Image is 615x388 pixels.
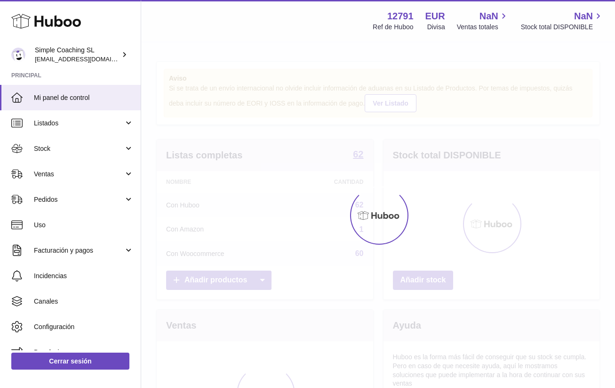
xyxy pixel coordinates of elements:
[11,353,129,370] a: Cerrar sesión
[427,23,445,32] div: Divisa
[34,144,124,153] span: Stock
[387,10,414,23] strong: 12791
[34,297,134,306] span: Canales
[11,48,25,62] img: info@simplecoaching.es
[479,10,498,23] span: NaN
[574,10,593,23] span: NaN
[521,23,604,32] span: Stock total DISPONIBLE
[34,272,134,281] span: Incidencias
[457,23,509,32] span: Ventas totales
[34,322,134,331] span: Configuración
[34,221,134,230] span: Uso
[34,246,124,255] span: Facturación y pagos
[34,195,124,204] span: Pedidos
[35,55,138,63] span: [EMAIL_ADDRESS][DOMAIN_NAME]
[34,348,134,357] span: Devoluciones
[35,46,120,64] div: Simple Coaching SL
[34,170,124,179] span: Ventas
[34,119,124,128] span: Listados
[373,23,413,32] div: Ref de Huboo
[521,10,604,32] a: NaN Stock total DISPONIBLE
[425,10,445,23] strong: EUR
[34,93,134,102] span: Mi panel de control
[457,10,509,32] a: NaN Ventas totales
